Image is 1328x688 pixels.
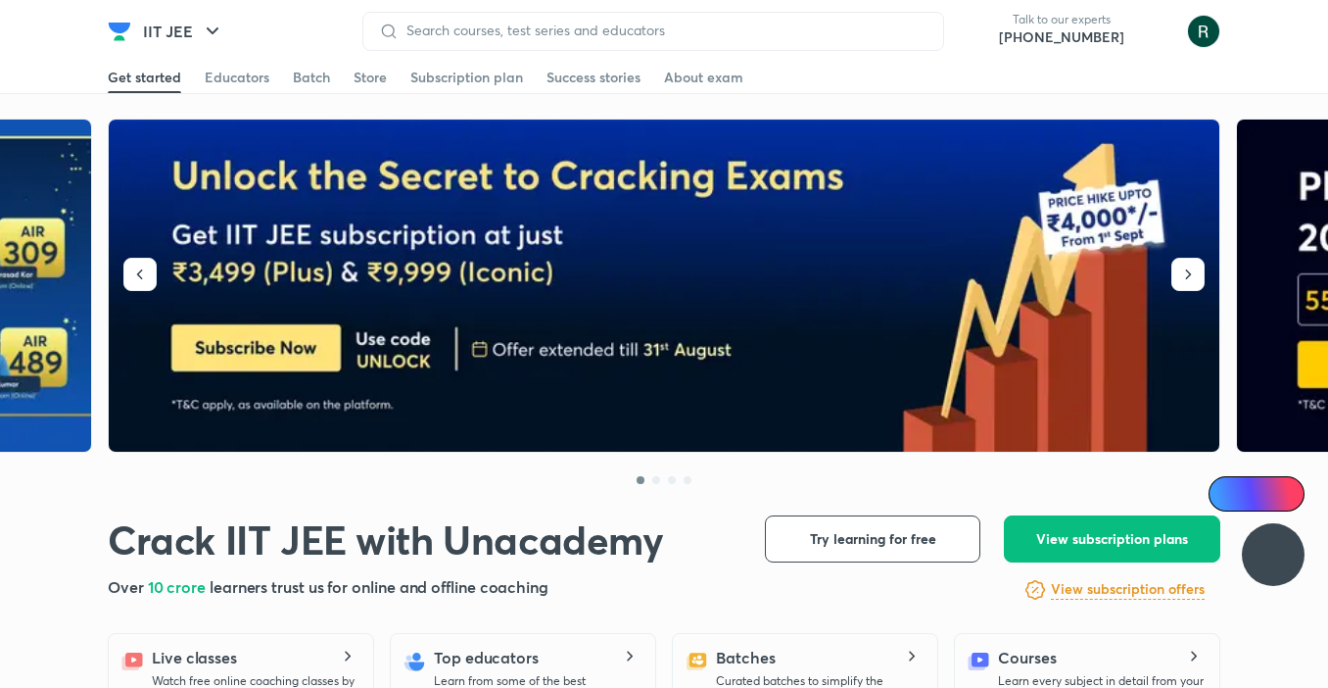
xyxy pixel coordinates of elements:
a: Ai Doubts [1209,476,1304,512]
a: Subscription plan [410,62,523,93]
div: Batch [293,68,330,87]
a: Get started [108,62,181,93]
h1: Crack IIT JEE with Unacademy [108,516,664,564]
a: Success stories [546,62,640,93]
h5: Top educators [434,646,539,669]
a: Educators [205,62,269,93]
a: View subscription offers [1051,578,1205,602]
span: Over [108,576,148,597]
h6: View subscription offers [1051,579,1205,600]
span: learners trust us for online and offline coaching [210,576,548,597]
a: Batch [293,62,330,93]
div: Get started [108,68,181,87]
a: About exam [664,62,743,93]
span: View subscription plans [1036,529,1188,549]
div: Success stories [546,68,640,87]
div: Store [354,68,387,87]
button: Try learning for free [765,516,980,563]
img: Ronak soni [1187,15,1220,48]
h5: Live classes [152,646,237,669]
img: avatar [1140,16,1171,47]
h5: Courses [998,646,1056,669]
p: Talk to our experts [999,12,1124,27]
a: [PHONE_NUMBER] [999,27,1124,47]
img: call-us [960,12,999,51]
img: Company Logo [108,20,131,43]
input: Search courses, test series and educators [399,23,927,38]
button: View subscription plans [1004,516,1220,563]
h5: Batches [716,646,775,669]
img: ttu [1261,543,1285,566]
span: 10 crore [148,576,210,597]
div: About exam [664,68,743,87]
button: IIT JEE [131,12,236,51]
div: Subscription plan [410,68,523,87]
a: Store [354,62,387,93]
div: Educators [205,68,269,87]
span: Ai Doubts [1241,486,1293,502]
img: Icon [1220,486,1236,502]
span: Try learning for free [810,529,936,549]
